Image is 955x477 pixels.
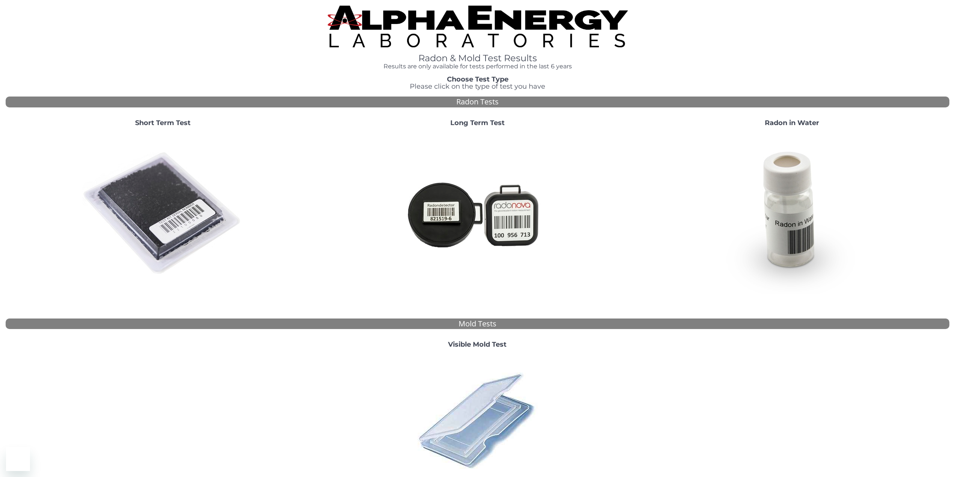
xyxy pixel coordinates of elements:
[135,119,191,127] strong: Short Term Test
[410,82,545,91] span: Please click on the type of test you have
[447,75,508,83] strong: Choose Test Type
[289,63,666,70] h4: Results are only available for tests performed in the last 6 years
[711,133,873,294] img: RadoninWater.jpg
[450,119,505,127] strong: Long Term Test
[82,133,244,294] img: ShortTerm.jpg
[328,6,628,47] img: TightCrop.jpg
[289,53,666,63] h1: Radon & Mold Test Results
[6,97,949,107] div: Radon Tests
[397,133,558,294] img: Radtrak2vsRadtrak3.jpg
[6,319,949,329] div: Mold Tests
[765,119,819,127] strong: Radon in Water
[6,447,30,471] iframe: Button to launch messaging window
[448,340,507,349] strong: Visible Mold Test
